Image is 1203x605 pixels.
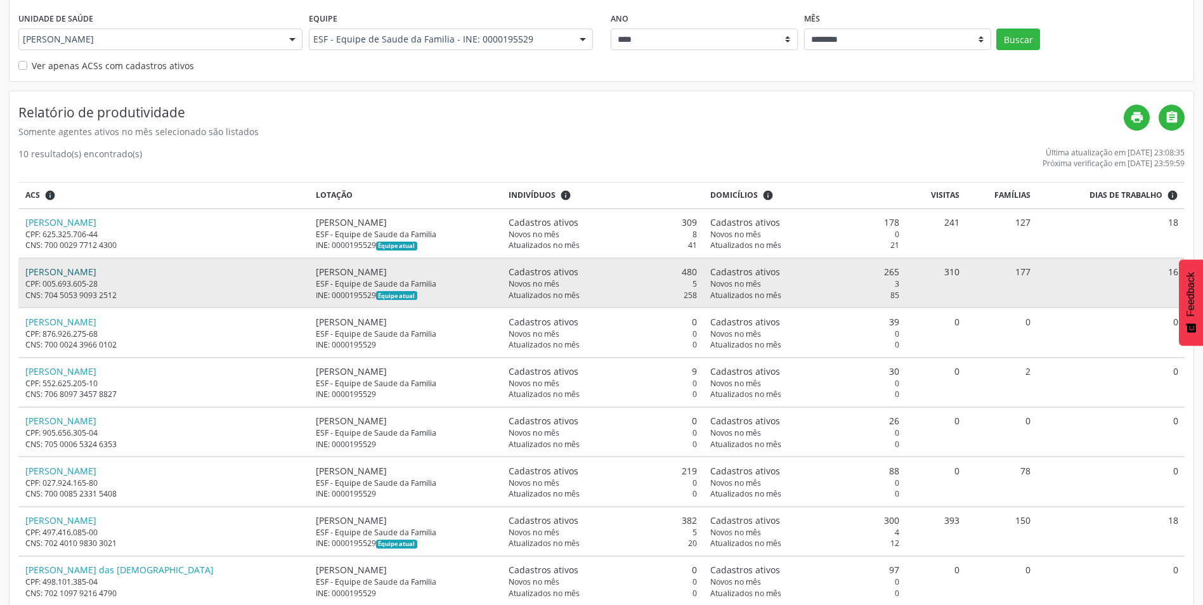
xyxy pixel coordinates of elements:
span: Novos no mês [509,478,559,488]
span: Novos no mês [509,229,559,240]
span: Cadastros ativos [710,464,780,478]
div: 0 [509,339,698,350]
span: Cadastros ativos [710,315,780,329]
div: 0 [710,439,899,450]
div: 0 [710,427,899,438]
div: INE: 0000195529 [316,240,495,250]
div: CNS: 702 1097 9216 4790 [25,588,302,599]
td: 0 [906,308,966,357]
div: 85 [710,290,899,301]
div: 10 resultado(s) encontrado(s) [18,147,142,169]
h4: Relatório de produtividade [18,105,1124,120]
label: Ver apenas ACSs com cadastros ativos [32,59,194,72]
span: Atualizados no mês [710,339,781,350]
span: Cadastros ativos [710,414,780,427]
div: 4 [710,527,899,538]
div: ESF - Equipe de Saude da Familia [316,278,495,289]
div: 0 [710,576,899,587]
span: Novos no mês [509,527,559,538]
div: 265 [710,265,899,278]
span: Novos no mês [710,478,761,488]
div: 5 [509,527,698,538]
span: Atualizados no mês [710,488,781,499]
div: ESF - Equipe de Saude da Familia [316,527,495,538]
span: [PERSON_NAME] [23,33,276,46]
div: 30 [710,365,899,378]
span: Dias de trabalho [1089,190,1162,201]
div: 0 [710,339,899,350]
div: 39 [710,315,899,329]
td: 0 [1037,407,1185,457]
span: Atualizados no mês [509,588,580,599]
div: 0 [509,439,698,450]
div: ESF - Equipe de Saude da Familia [316,427,495,438]
span: Novos no mês [710,229,761,240]
div: CPF: 625.325.706-44 [25,229,302,240]
td: 18 [1037,209,1185,258]
span: Indivíduos [509,190,556,201]
td: 0 [906,457,966,506]
div: CPF: 876.926.275-68 [25,329,302,339]
a:  [1159,105,1185,131]
div: 0 [509,414,698,427]
div: 0 [509,588,698,599]
div: INE: 0000195529 [316,588,495,599]
td: 0 [1037,308,1185,357]
div: 258 [509,290,698,301]
a: [PERSON_NAME] [25,216,96,228]
div: 12 [710,538,899,549]
span: Novos no mês [710,427,761,438]
div: [PERSON_NAME] [316,464,495,478]
span: Novos no mês [710,576,761,587]
div: [PERSON_NAME] [316,414,495,427]
div: CNS: 700 0024 3966 0102 [25,339,302,350]
td: 0 [1037,358,1185,407]
div: CPF: 005.693.605-28 [25,278,302,289]
div: ESF - Equipe de Saude da Familia [316,478,495,488]
span: Cadastros ativos [710,216,780,229]
span: Novos no mês [509,378,559,389]
div: 20 [509,538,698,549]
div: 88 [710,464,899,478]
div: 8 [509,229,698,240]
div: 0 [710,588,899,599]
a: [PERSON_NAME] [25,365,96,377]
label: Mês [804,9,820,29]
span: Atualizados no mês [509,439,580,450]
span: Cadastros ativos [710,265,780,278]
span: Novos no mês [710,378,761,389]
div: CNS: 702 4010 9830 3021 [25,538,302,549]
span: Atualizados no mês [509,240,580,250]
div: CPF: 498.101.385-04 [25,576,302,587]
div: 0 [710,378,899,389]
th: Lotação [309,183,502,209]
div: CPF: 905.656.305-04 [25,427,302,438]
div: 300 [710,514,899,527]
span: Atualizados no mês [710,588,781,599]
td: 393 [906,507,966,556]
span: Cadastros ativos [710,563,780,576]
div: ESF - Equipe de Saude da Familia [316,378,495,389]
div: Próxima verificação em [DATE] 23:59:59 [1043,158,1185,169]
div: 382 [509,514,698,527]
div: 0 [509,378,698,389]
span: Cadastros ativos [509,216,578,229]
a: [PERSON_NAME] [25,465,96,477]
td: 16 [1037,258,1185,308]
a: print [1124,105,1150,131]
a: [PERSON_NAME] das [DEMOGRAPHIC_DATA] [25,564,214,576]
div: CPF: 497.416.085-00 [25,527,302,538]
span: Atualizados no mês [509,538,580,549]
div: CNS: 706 8097 3457 8827 [25,389,302,400]
span: Esta é a equipe atual deste Agente [376,540,417,549]
span: Atualizados no mês [710,538,781,549]
span: Atualizados no mês [509,290,580,301]
div: 97 [710,563,899,576]
div: 0 [710,389,899,400]
label: Unidade de saúde [18,9,93,29]
i: print [1130,110,1144,124]
div: Somente agentes ativos no mês selecionado são listados [18,125,1124,138]
div: [PERSON_NAME] [316,265,495,278]
td: 127 [966,209,1037,258]
td: 78 [966,457,1037,506]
